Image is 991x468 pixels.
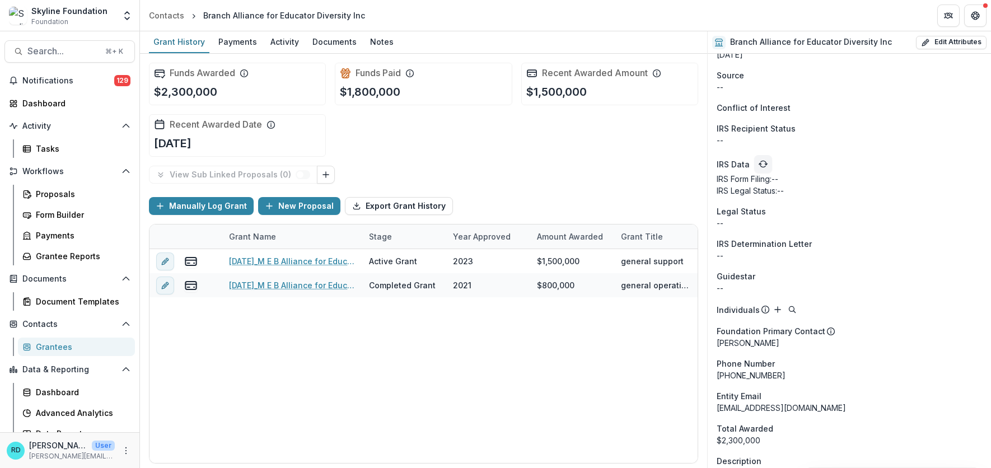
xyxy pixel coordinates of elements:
button: Add [771,303,784,316]
a: Dashboard [4,94,135,113]
div: 2021 [453,279,471,291]
span: Workflows [22,167,117,176]
div: Raquel Donoso [11,447,21,454]
p: IRS Data [717,158,750,170]
a: [DATE]_M E B Alliance for Educator Diversity Inc_1500000 [229,255,356,267]
div: general support [621,255,684,267]
span: Contacts [22,320,117,329]
button: edit [156,277,174,294]
span: 129 [114,75,130,86]
div: [DATE] [717,49,982,60]
a: Data Report [18,424,135,443]
button: New Proposal [258,197,340,215]
div: Stage [362,231,399,242]
span: Phone Number [717,358,775,369]
button: Partners [937,4,960,27]
div: Document Templates [36,296,126,307]
span: Activity [22,121,117,131]
p: View Sub Linked Proposals ( 0 ) [170,170,296,180]
div: [PHONE_NUMBER] [717,369,982,381]
div: Grantee Reports [36,250,126,262]
div: Advanced Analytics [36,407,126,419]
span: Foundation [31,17,68,27]
p: [PERSON_NAME] [29,439,87,451]
button: Open Activity [4,117,135,135]
button: Notifications129 [4,72,135,90]
button: Link Grants [317,166,335,184]
div: Amount Awarded [530,224,614,249]
div: Branch Alliance for Educator Diversity Inc [203,10,365,21]
div: Grant Name [222,224,362,249]
p: $2,300,000 [154,83,217,100]
div: Tasks [36,143,126,155]
a: Contacts [144,7,189,24]
div: Skyline Foundation [31,5,107,17]
div: Stage [362,224,446,249]
span: Conflict of Interest [717,102,791,114]
button: View Sub Linked Proposals (0) [149,166,317,184]
button: Edit Attributes [916,36,987,49]
button: Open entity switcher [119,4,135,27]
p: $1,800,000 [340,83,400,100]
div: 2023 [453,255,473,267]
p: Individuals [717,304,760,316]
div: Grant Title [614,224,698,249]
p: $1,500,000 [526,83,587,100]
button: Search [786,303,799,316]
span: IRS Determination Letter [717,238,812,250]
div: Form Builder [36,209,126,221]
a: Documents [308,31,361,53]
span: Search... [27,46,99,57]
button: Open Workflows [4,162,135,180]
div: Year approved [446,224,530,249]
p: User [92,441,115,451]
button: Get Help [964,4,987,27]
nav: breadcrumb [144,7,370,24]
p: -- [717,81,982,93]
button: Open Documents [4,270,135,288]
button: edit [156,252,174,270]
a: Grantees [18,338,135,356]
button: view-payments [184,279,198,292]
span: Description [717,455,761,467]
h2: Funds Awarded [170,68,235,78]
p: [PERSON_NAME] [717,337,982,349]
span: IRS Recipient Status [717,123,796,134]
div: Dashboard [22,97,126,109]
p: -- [717,250,982,261]
span: Total Awarded [717,423,773,434]
div: Notes [366,34,398,50]
button: More [119,444,133,457]
a: Grantee Reports [18,247,135,265]
div: -- [717,217,982,229]
button: Open Data & Reporting [4,361,135,378]
div: Documents [308,34,361,50]
h2: Recent Awarded Date [170,119,262,130]
div: general operations. [621,279,691,291]
span: Entity Email [717,390,761,402]
a: Tasks [18,139,135,158]
span: Source [717,69,744,81]
div: Active Grant [369,255,417,267]
a: Activity [266,31,303,53]
button: refresh [754,155,772,173]
p: Foundation Primary Contact [717,325,825,337]
div: Amount Awarded [530,231,610,242]
div: Completed Grant [369,279,436,291]
div: $800,000 [537,279,574,291]
div: ⌘ + K [103,45,125,58]
span: Notifications [22,76,114,86]
div: Grant History [149,34,209,50]
div: Data Report [36,428,126,439]
span: Legal Status [717,205,766,217]
span: Guidestar [717,270,755,282]
button: Manually Log Grant [149,197,254,215]
p: IRS Form Filing: -- [717,173,982,185]
a: Document Templates [18,292,135,311]
h2: Funds Paid [356,68,401,78]
div: Proposals [36,188,126,200]
a: Form Builder [18,205,135,224]
button: Search... [4,40,135,63]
